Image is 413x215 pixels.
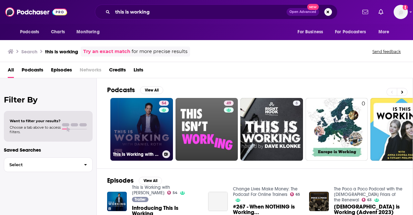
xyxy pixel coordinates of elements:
span: Select [4,163,79,167]
a: Charts [47,26,69,38]
span: [DEMOGRAPHIC_DATA] is Working (Advent 2023) [334,204,402,215]
img: God is Working (Advent 2023) [309,192,329,211]
span: 54 [173,191,177,194]
div: 0 [362,101,365,158]
a: Credits [109,65,126,78]
a: 63 [362,198,372,202]
span: Choose a tab above to access filters. [10,125,61,134]
img: Introducing This Is Working [107,192,127,211]
div: Search podcasts, credits, & more... [95,5,337,19]
a: All [8,65,14,78]
a: PodcastsView All [107,86,163,94]
span: Networks [80,65,101,78]
button: open menu [15,26,47,38]
a: 49 [176,98,238,161]
button: Show profile menu [394,5,408,19]
img: Podchaser - Follow, Share and Rate Podcasts [5,6,67,18]
span: Open Advanced [289,10,316,14]
span: Logged in as BrunswickDigital [394,5,408,19]
h3: This Is Working with [PERSON_NAME] [113,152,160,157]
span: 65 [296,193,300,196]
a: Episodes [51,65,72,78]
a: Change Lives Make Money: The Podcast For Online Trainers [233,186,297,197]
span: for more precise results [132,48,187,55]
a: Show notifications dropdown [360,6,371,17]
p: Saved Searches [4,147,93,153]
a: Lists [134,65,143,78]
span: For Business [297,27,323,37]
svg: Add a profile image [403,5,408,10]
input: Search podcasts, credits, & more... [113,7,287,17]
span: For Podcasters [335,27,366,37]
a: This Is Working with Daniel Roth [132,185,170,196]
button: open menu [331,26,375,38]
a: 0 [306,98,368,161]
span: Trailer [135,198,146,201]
a: The Poco a Poco Podcast with the Franciscan Friars of the Renewal [334,186,402,203]
button: open menu [72,26,108,38]
h3: Search [21,48,37,55]
a: 65 [290,192,300,196]
button: open menu [374,26,398,38]
span: 49 [227,100,231,107]
button: open menu [293,26,331,38]
button: View All [140,86,163,94]
span: Podcasts [20,27,39,37]
h2: Filter By [4,95,93,104]
span: 63 [367,199,372,201]
a: 54This Is Working with [PERSON_NAME] [110,98,173,161]
a: 49 [224,101,234,106]
button: Send feedback [370,49,403,54]
a: Try an exact match [83,48,130,55]
span: Charts [51,27,65,37]
h2: Podcasts [107,86,135,94]
img: User Profile [394,5,408,19]
button: Open AdvancedNew [287,8,319,16]
h3: this is working [45,48,78,55]
a: God is Working (Advent 2023) [334,204,402,215]
span: More [378,27,389,37]
a: 54 [167,191,178,195]
h2: Episodes [107,177,134,185]
a: Show notifications dropdown [376,6,386,17]
a: Podcasts [22,65,43,78]
a: EpisodesView All [107,177,162,185]
a: #267 - When NOTHING is Working... [208,192,228,211]
span: 6 [296,100,298,107]
a: #267 - When NOTHING is Working... [233,204,301,215]
button: Select [4,157,93,172]
span: Monitoring [76,27,99,37]
a: 54 [159,101,169,106]
span: 54 [162,100,166,107]
a: 6 [293,101,300,106]
a: 6 [240,98,303,161]
span: Want to filter your results? [10,119,61,123]
span: New [307,4,319,10]
button: View All [139,177,162,185]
